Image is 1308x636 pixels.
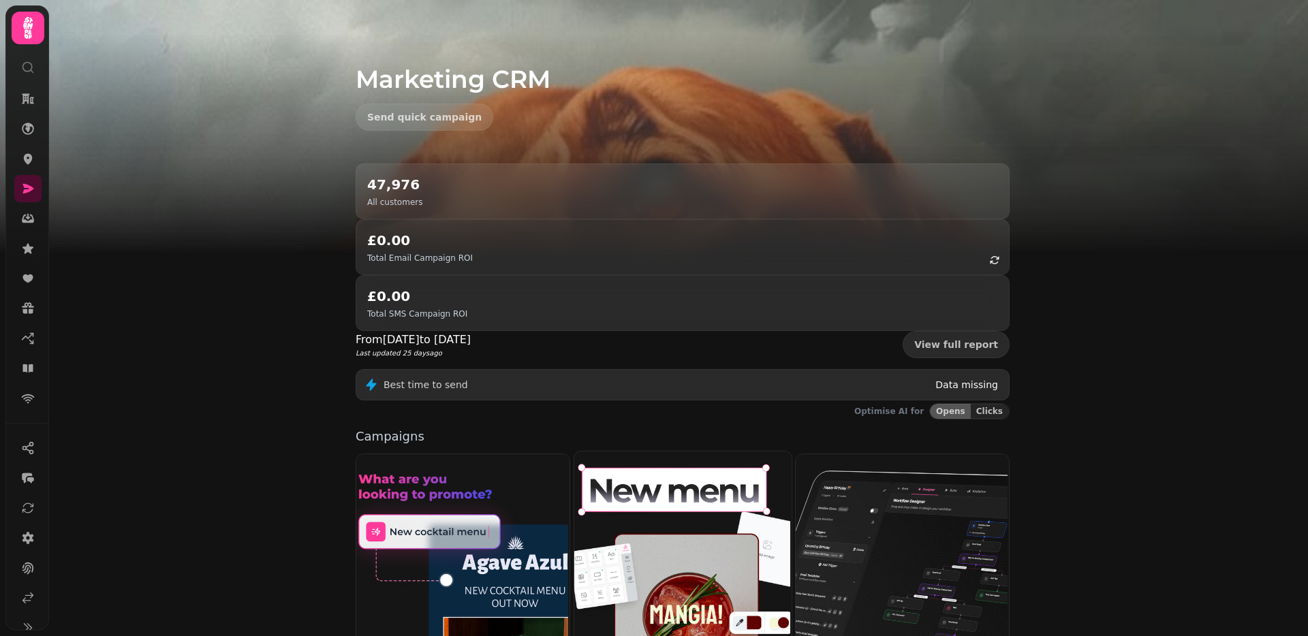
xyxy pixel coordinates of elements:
[356,430,1010,443] p: Campaigns
[367,287,467,306] h2: £0.00
[854,406,924,417] p: Optimise AI for
[367,112,482,122] span: Send quick campaign
[367,231,473,250] h2: £0.00
[356,348,471,358] p: Last updated 25 days ago
[356,33,1010,93] h1: Marketing CRM
[983,249,1006,272] button: refresh
[936,407,965,415] span: Opens
[367,253,473,264] p: Total Email Campaign ROI
[367,308,467,319] p: Total SMS Campaign ROI
[356,104,493,131] button: Send quick campaign
[935,378,998,392] p: Data missing
[367,175,422,194] h2: 47,976
[356,332,471,348] p: From [DATE] to [DATE]
[384,378,468,392] p: Best time to send
[976,407,1003,415] span: Clicks
[903,331,1010,358] a: View full report
[930,404,971,419] button: Opens
[971,404,1009,419] button: Clicks
[367,197,422,208] p: All customers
